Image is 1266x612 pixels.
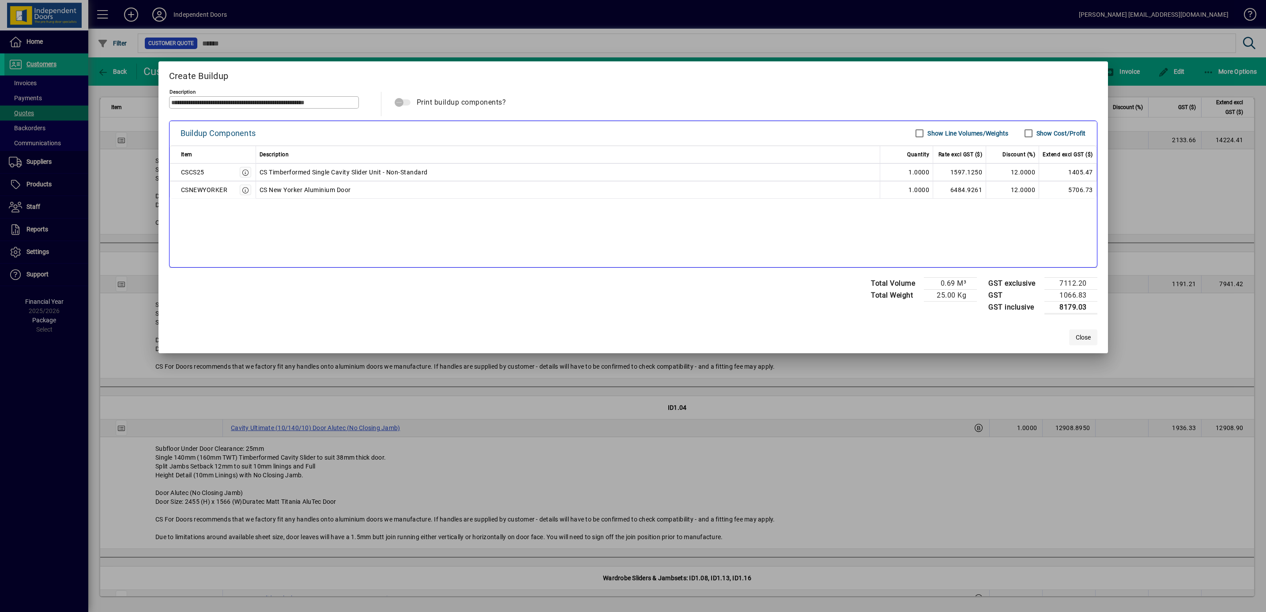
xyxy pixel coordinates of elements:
[984,289,1044,301] td: GST
[926,129,1008,138] label: Show Line Volumes/Weights
[1044,277,1097,289] td: 7112.20
[907,149,929,160] span: Quantity
[986,163,1039,181] td: 12.0000
[867,277,924,289] td: Total Volume
[158,61,1108,87] h2: Create Buildup
[260,149,289,160] span: Description
[1044,301,1097,314] td: 8179.03
[937,167,982,178] div: 1597.1250
[1044,289,1097,301] td: 1066.83
[1043,149,1093,160] span: Extend excl GST ($)
[1069,329,1097,345] button: Close
[880,181,933,199] td: 1.0000
[880,163,933,181] td: 1.0000
[181,167,204,178] div: CSCS25
[170,88,196,94] mat-label: Description
[1039,163,1097,181] td: 1405.47
[984,277,1044,289] td: GST exclusive
[181,126,256,140] div: Buildup Components
[1002,149,1035,160] span: Discount (%)
[1076,333,1091,342] span: Close
[937,185,982,195] div: 6484.9261
[256,181,881,199] td: CS New Yorker Aluminium Door
[924,277,977,289] td: 0.69 M³
[938,149,983,160] span: Rate excl GST ($)
[181,149,192,160] span: Item
[256,163,881,181] td: CS Timberformed Single Cavity Slider Unit - Non-Standard
[984,301,1044,314] td: GST inclusive
[1035,129,1086,138] label: Show Cost/Profit
[417,98,506,106] span: Print buildup components?
[181,185,228,195] div: CSNEWYORKER
[924,289,977,301] td: 25.00 Kg
[867,289,924,301] td: Total Weight
[986,181,1039,199] td: 12.0000
[1039,181,1097,199] td: 5706.73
